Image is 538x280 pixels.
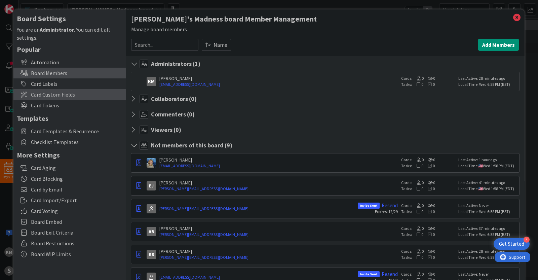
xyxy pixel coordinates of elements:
[13,163,126,173] div: Card Aging
[524,237,530,243] div: 4
[458,203,517,209] div: Last Active: Never
[159,81,398,87] a: [EMAIL_ADDRESS][DOMAIN_NAME]
[412,157,424,162] span: 0
[412,82,423,87] span: 0
[401,180,455,186] div: Cards:
[401,271,455,277] div: Cards:
[159,232,398,238] a: [PERSON_NAME][EMAIL_ADDRESS][DOMAIN_NAME]
[151,95,197,103] h4: Collaborators
[382,203,398,209] a: Resend
[458,186,517,192] div: Local Time: Wed 1:58 PM (EDT)
[499,241,524,247] div: Get Started
[424,226,435,231] span: 0
[31,185,122,194] span: Card by Email
[458,232,517,238] div: Local Time: Wed 6:58 PM (BST)
[189,95,197,103] span: ( 0 )
[423,163,435,168] span: 0
[31,127,122,135] span: Card Templates & Recurrence
[131,39,198,51] input: Search...
[423,82,435,87] span: 0
[412,255,423,260] span: 0
[412,186,423,191] span: 0
[174,126,181,134] span: ( 0 )
[458,254,517,260] div: Local Time: Wed 6:58 PM (BST)
[401,157,455,163] div: Cards:
[412,76,424,81] span: 0
[193,60,200,68] span: ( 1 )
[412,209,423,214] span: 0
[159,75,398,81] div: [PERSON_NAME]
[401,254,455,260] div: Tasks:
[31,138,122,146] span: Checklist Templates
[13,195,126,206] div: Card Import/Export
[31,207,122,215] span: Card Voting
[17,151,122,159] h5: More Settings
[151,60,200,68] h4: Administrators
[131,15,519,23] h1: [PERSON_NAME]'s Madness board Member Management
[159,254,398,260] a: [PERSON_NAME][EMAIL_ADDRESS][DOMAIN_NAME]
[151,142,232,149] h4: Not members of this board
[13,57,126,68] div: Automation
[412,232,423,237] span: 0
[17,26,122,42] div: You are an . You can edit all settings.
[401,75,455,81] div: Cards:
[147,158,156,168] img: MA
[412,249,424,254] span: 0
[424,272,435,277] span: 0
[458,248,517,254] div: Last Active: 28 minutes ago
[159,157,398,163] div: [PERSON_NAME]
[225,141,232,149] span: ( 9 )
[458,180,517,186] div: Last Active: 41 minutes ago
[151,126,181,134] h4: Viewers
[159,225,398,232] div: [PERSON_NAME]
[401,203,455,209] div: Cards:
[31,239,122,247] span: Board Restrictions
[458,81,517,87] div: Local Time: Wed 6:58 PM (BST)
[147,77,156,86] div: KM
[494,238,530,250] div: Open Get Started checklist, remaining modules: 4
[424,157,435,162] span: 0
[458,225,517,232] div: Last Active: 37 minutes ago
[159,180,398,186] div: [PERSON_NAME]
[17,45,122,54] h5: Popular
[458,163,517,169] div: Local Time: Wed 1:58 PM (EDT)
[412,163,423,168] span: 0
[412,203,424,208] span: 0
[478,187,483,190] img: us.png
[424,180,435,185] span: 0
[159,186,398,192] a: [PERSON_NAME][EMAIL_ADDRESS][DOMAIN_NAME]
[401,232,455,238] div: Tasks:
[412,180,424,185] span: 0
[401,209,455,215] div: Tasks:
[358,271,380,277] span: Invite Sent
[424,76,435,81] span: 0
[358,203,380,209] span: Invite Sent
[187,110,195,118] span: ( 0 )
[401,186,455,192] div: Tasks:
[13,249,126,259] div: Board WIP Limits
[13,173,126,184] div: Card Blocking
[147,181,156,190] div: EJ
[382,271,398,277] a: Resend
[458,157,517,163] div: Last Active: 1 hour ago
[423,232,435,237] span: 0
[147,250,156,259] div: KS
[375,209,398,215] div: Expires: 12/29
[401,163,455,169] div: Tasks:
[412,226,424,231] span: 0
[202,39,231,51] button: Name
[31,218,122,226] span: Board Embed
[31,101,122,109] span: Card Tokens
[458,209,517,215] div: Local Time: Wed 6:58 PM (BST)
[423,209,435,214] span: 0
[424,203,435,208] span: 0
[17,114,122,123] h5: Templates
[159,163,398,169] a: [EMAIL_ADDRESS][DOMAIN_NAME]
[458,75,517,81] div: Last Active: 28 minutes ago
[159,206,354,212] a: [PERSON_NAME][EMAIL_ADDRESS][DOMAIN_NAME]
[17,14,122,23] h4: Board Settings
[31,229,122,237] span: Board Exit Criteria
[214,41,227,49] span: Name
[13,78,126,89] div: Card Labels
[14,1,31,9] span: Support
